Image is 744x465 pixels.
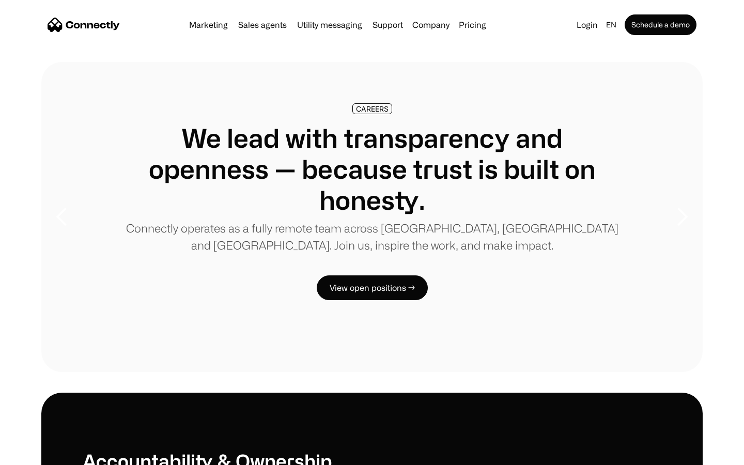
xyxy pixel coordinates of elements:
aside: Language selected: English [10,446,62,461]
a: Utility messaging [293,21,366,29]
a: Pricing [455,21,490,29]
div: en [606,18,616,32]
a: Support [368,21,407,29]
ul: Language list [21,447,62,461]
a: View open positions → [317,275,428,300]
a: Sales agents [234,21,291,29]
a: Schedule a demo [625,14,696,35]
div: CAREERS [356,105,389,113]
a: Login [572,18,602,32]
h1: We lead with transparency and openness — because trust is built on honesty. [124,122,620,215]
div: Company [412,18,450,32]
p: Connectly operates as a fully remote team across [GEOGRAPHIC_DATA], [GEOGRAPHIC_DATA] and [GEOGRA... [124,220,620,254]
a: Marketing [185,21,232,29]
